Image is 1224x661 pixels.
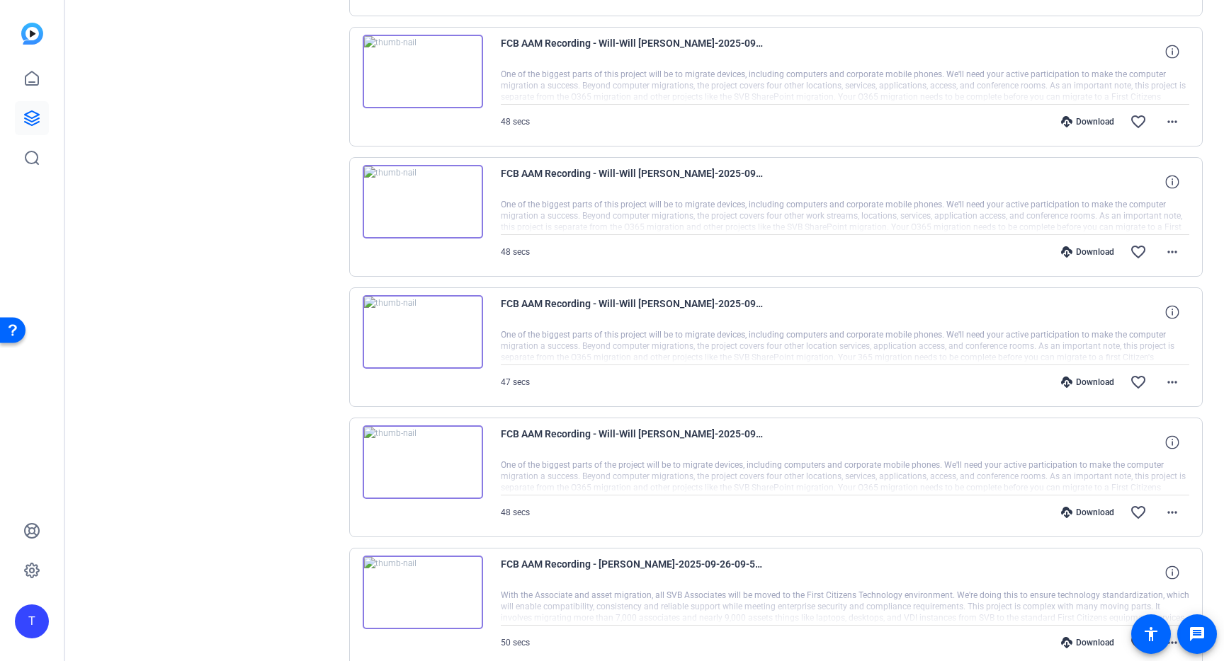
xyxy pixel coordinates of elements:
span: 50 secs [501,638,530,648]
mat-icon: accessibility [1143,626,1160,643]
mat-icon: favorite_border [1130,113,1147,130]
div: Download [1054,246,1121,258]
span: 48 secs [501,117,530,127]
span: FCB AAM Recording - Will-Will [PERSON_NAME]-2025-09-26-10-39-30-471-0 [501,295,763,329]
mat-icon: favorite_border [1130,374,1147,391]
img: thumb-nail [363,295,483,369]
div: Download [1054,377,1121,388]
img: blue-gradient.svg [21,23,43,45]
div: Download [1054,637,1121,648]
span: FCB AAM Recording - Will-Will [PERSON_NAME]-2025-09-26-10-43-36-900-0 [501,165,763,199]
mat-icon: more_horiz [1164,374,1181,391]
img: thumb-nail [363,556,483,629]
mat-icon: more_horiz [1164,113,1181,130]
span: FCB AAM Recording - Will-Will [PERSON_NAME]-2025-09-26-10-45-10-804-0 [501,35,763,69]
div: Download [1054,507,1121,518]
mat-icon: more_horiz [1164,243,1181,260]
mat-icon: message [1189,626,1206,643]
mat-icon: favorite_border [1130,634,1147,651]
img: thumb-nail [363,35,483,108]
mat-icon: favorite_border [1130,504,1147,521]
span: 48 secs [501,247,530,257]
span: 48 secs [501,507,530,517]
img: thumb-nail [363,425,483,499]
mat-icon: favorite_border [1130,243,1147,260]
img: thumb-nail [363,165,483,238]
mat-icon: more_horiz [1164,634,1181,651]
div: T [15,604,49,638]
mat-icon: more_horiz [1164,504,1181,521]
span: FCB AAM Recording - Will-Will [PERSON_NAME]-2025-09-26-10-37-38-772-0 [501,425,763,459]
div: Download [1054,116,1121,127]
span: FCB AAM Recording - [PERSON_NAME]-2025-09-26-09-56-24-044-0 [501,556,763,590]
span: 47 secs [501,377,530,387]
